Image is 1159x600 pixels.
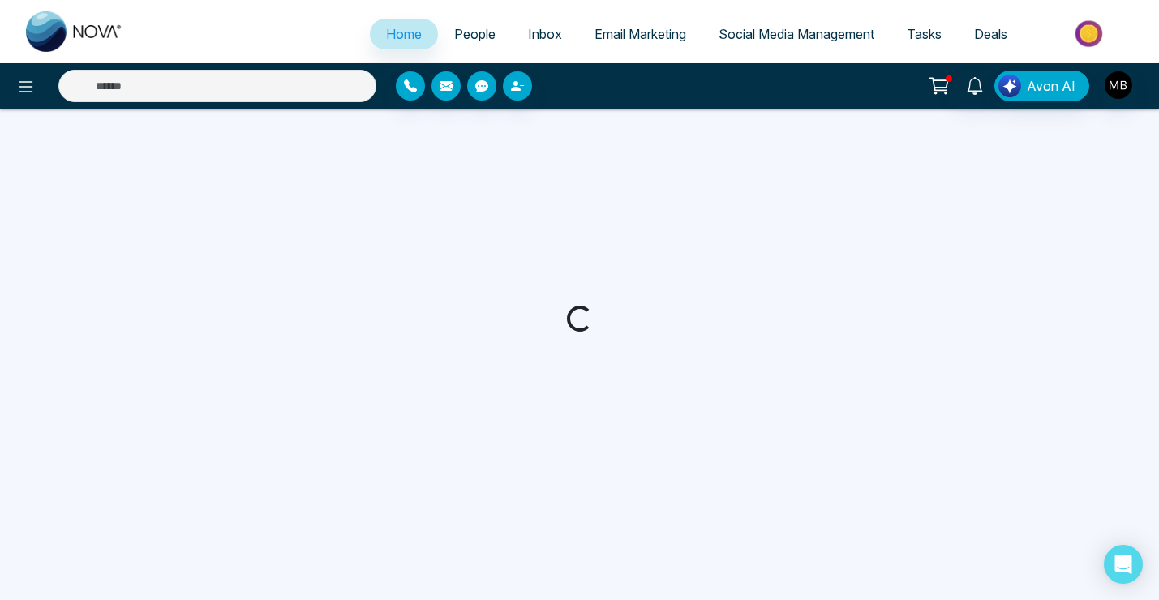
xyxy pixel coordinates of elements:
a: Tasks [891,19,958,49]
span: Home [386,26,422,42]
span: Social Media Management [719,26,874,42]
div: Open Intercom Messenger [1104,545,1143,584]
img: Lead Flow [998,75,1021,97]
button: Avon AI [994,71,1089,101]
span: Inbox [528,26,562,42]
a: People [438,19,512,49]
a: Social Media Management [702,19,891,49]
a: Home [370,19,438,49]
span: People [454,26,496,42]
span: Tasks [907,26,942,42]
span: Avon AI [1027,76,1075,96]
img: User Avatar [1105,71,1132,99]
img: Nova CRM Logo [26,11,123,52]
span: Email Marketing [595,26,686,42]
a: Inbox [512,19,578,49]
a: Deals [958,19,1024,49]
a: Email Marketing [578,19,702,49]
span: Deals [974,26,1007,42]
img: Market-place.gif [1032,15,1149,52]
